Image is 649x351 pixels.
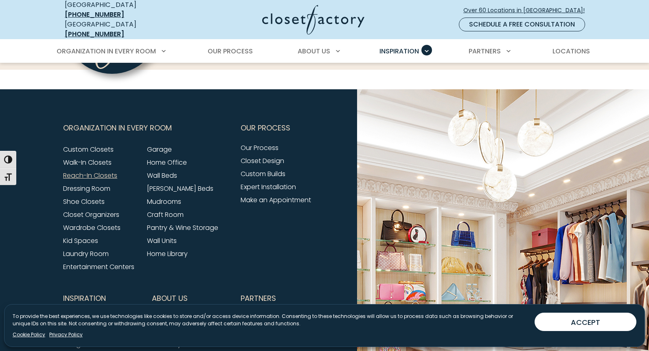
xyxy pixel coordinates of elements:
[147,145,172,154] a: Garage
[63,288,106,309] span: Inspiration
[63,184,110,193] a: Dressing Room
[241,118,290,138] span: Our Process
[379,46,419,56] span: Inspiration
[63,340,119,349] a: Design Resources
[262,5,364,35] img: Closet Factory Logo
[65,29,124,39] a: [PHONE_NUMBER]
[63,118,231,138] button: Footer Subnav Button - Organization in Every Room
[147,197,181,206] a: Mudrooms
[147,210,184,219] a: Craft Room
[241,169,285,179] a: Custom Builds
[241,340,265,349] a: Builders
[241,195,311,205] a: Make an Appointment
[553,46,590,56] span: Locations
[241,118,320,138] button: Footer Subnav Button - Our Process
[49,331,83,338] a: Privacy Policy
[63,197,105,206] a: Shoe Closets
[208,46,253,56] span: Our Process
[241,156,284,166] a: Closet Design
[57,46,156,56] span: Organization in Every Room
[147,184,213,193] a: [PERSON_NAME] Beds
[13,331,45,338] a: Cookie Policy
[463,3,592,18] a: Over 60 Locations in [GEOGRAPHIC_DATA]!
[63,236,98,245] a: Kid Spaces
[63,262,134,272] a: Entertainment Centers
[535,313,636,331] button: ACCEPT
[152,340,181,349] a: Warranty
[63,158,112,167] a: Walk-In Closets
[147,223,218,232] a: Pantry & Wine Storage
[63,118,172,138] span: Organization in Every Room
[298,46,330,56] span: About Us
[63,145,114,154] a: Custom Closets
[13,313,528,327] p: To provide the best experiences, we use technologies like cookies to store and/or access device i...
[65,20,183,39] div: [GEOGRAPHIC_DATA]
[241,288,276,309] span: Partners
[152,288,188,309] span: About Us
[147,158,187,167] a: Home Office
[147,249,188,258] a: Home Library
[63,223,121,232] a: Wardrobe Closets
[459,18,585,31] a: Schedule a Free Consultation
[152,288,231,309] button: Footer Subnav Button - About Us
[241,143,278,152] a: Our Process
[63,210,119,219] a: Closet Organizers
[63,171,117,180] a: Reach-In Closets
[241,182,296,192] a: Expert Installation
[65,10,124,19] a: [PHONE_NUMBER]
[51,40,598,63] nav: Primary Menu
[241,288,320,309] button: Footer Subnav Button - Partners
[469,46,501,56] span: Partners
[463,6,591,15] span: Over 60 Locations in [GEOGRAPHIC_DATA]!
[63,249,109,258] a: Laundry Room
[63,288,142,309] button: Footer Subnav Button - Inspiration
[147,236,177,245] a: Wall Units
[147,171,177,180] a: Wall Beds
